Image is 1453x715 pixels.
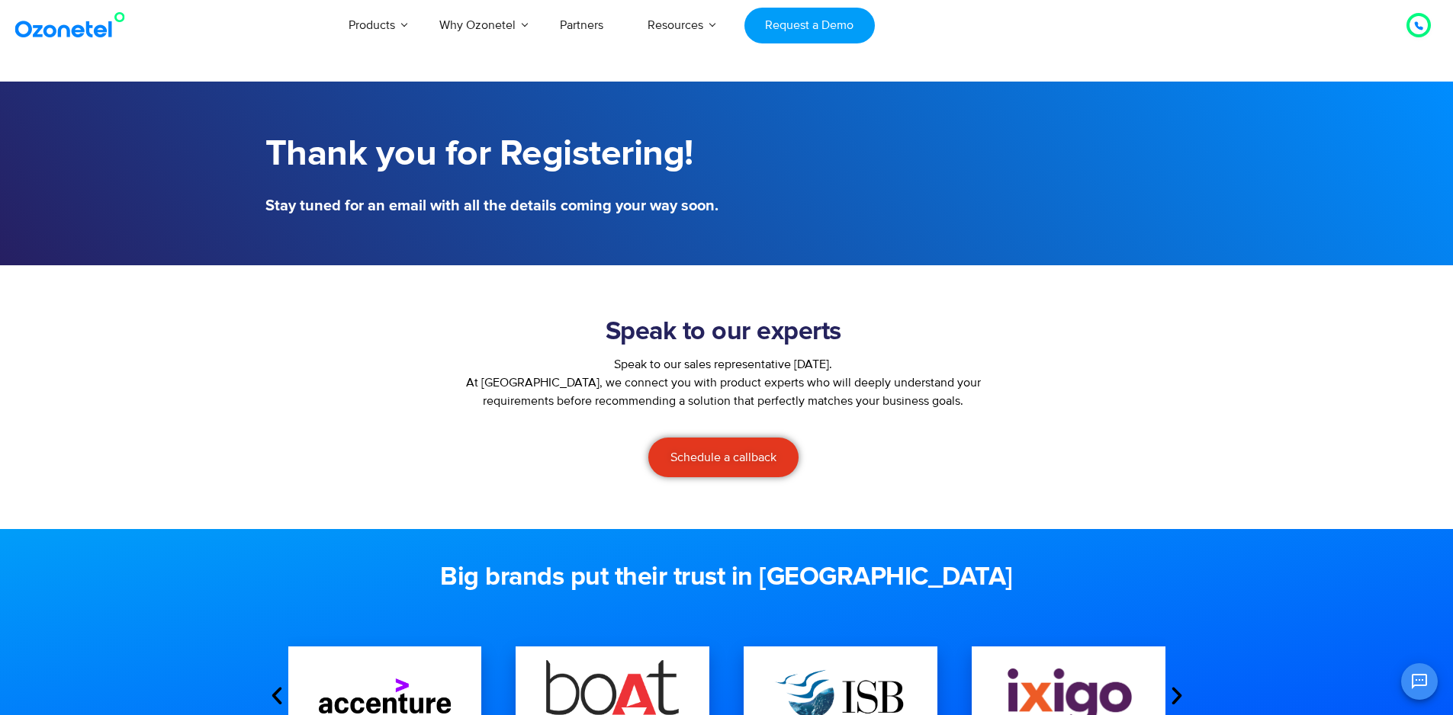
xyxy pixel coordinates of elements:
a: Schedule a callback [648,438,799,477]
img: accentures [319,678,452,713]
p: At [GEOGRAPHIC_DATA], we connect you with product experts who will deeply understand your require... [453,374,995,410]
h1: Thank you for Registering! [265,133,719,175]
button: Open chat [1401,663,1438,700]
div: Speak to our sales representative [DATE]. [453,355,995,374]
h5: Stay tuned for an email with all the details coming your way soon. [265,198,719,213]
h2: Big brands put their trust in [GEOGRAPHIC_DATA] [265,563,1188,593]
span: Schedule a callback [670,451,776,463]
a: Request a Demo [744,8,875,43]
h2: Speak to our experts [453,317,995,348]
